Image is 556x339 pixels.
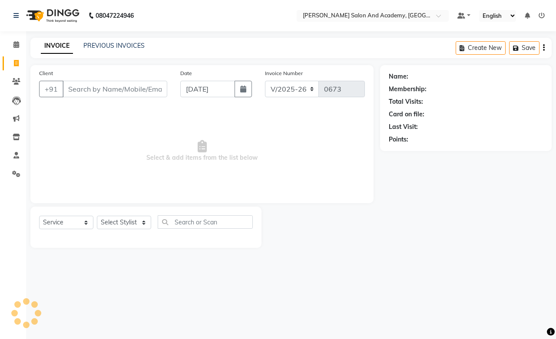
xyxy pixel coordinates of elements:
[389,85,427,94] div: Membership:
[389,135,408,144] div: Points:
[39,69,53,77] label: Client
[63,81,167,97] input: Search by Name/Mobile/Email/Code
[22,3,82,28] img: logo
[389,122,418,132] div: Last Visit:
[180,69,192,77] label: Date
[389,72,408,81] div: Name:
[41,38,73,54] a: INVOICE
[456,41,506,55] button: Create New
[83,42,145,49] a: PREVIOUS INVOICES
[96,3,134,28] b: 08047224946
[389,97,423,106] div: Total Visits:
[265,69,303,77] label: Invoice Number
[39,108,365,194] span: Select & add items from the list below
[389,110,424,119] div: Card on file:
[158,215,253,229] input: Search or Scan
[39,81,63,97] button: +91
[509,41,539,55] button: Save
